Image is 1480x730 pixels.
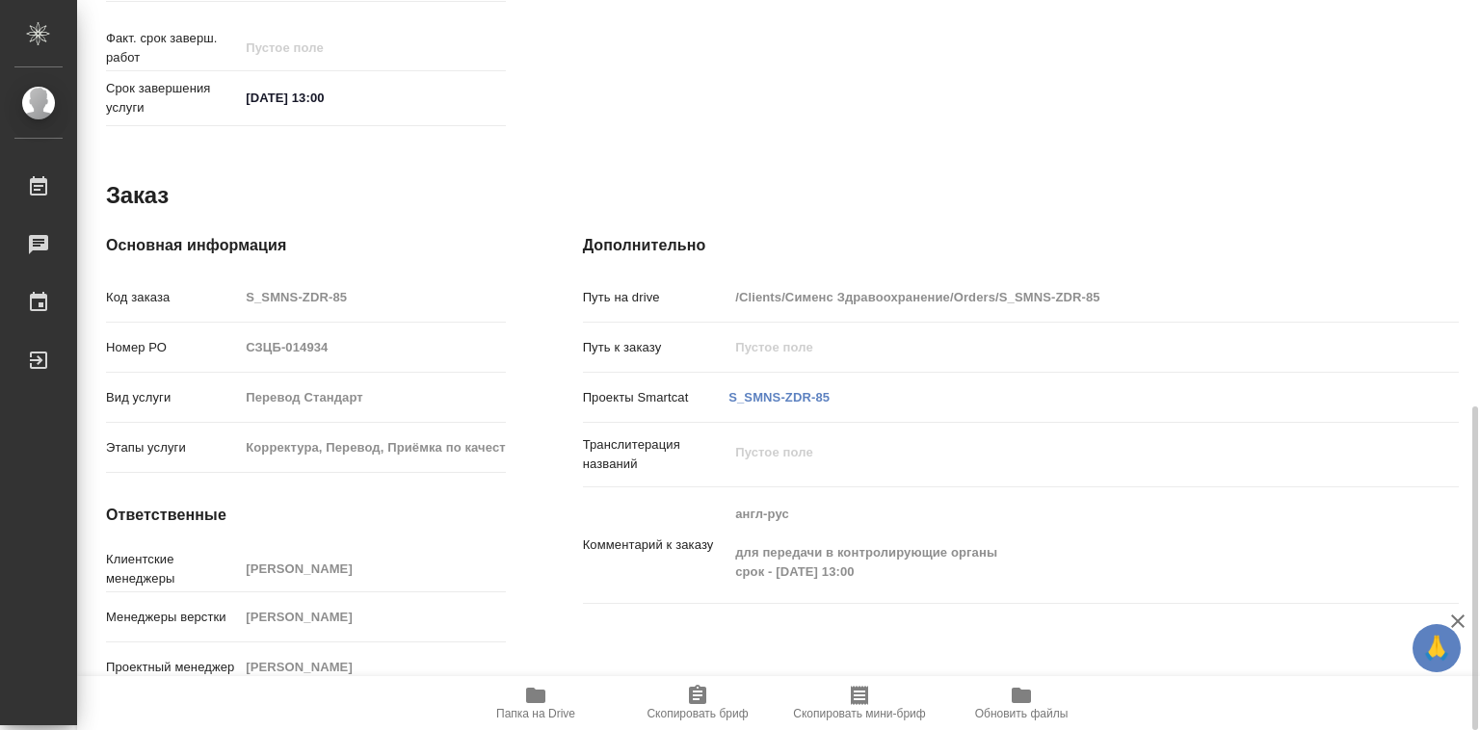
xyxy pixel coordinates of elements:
p: Путь на drive [583,288,729,307]
button: Скопировать мини-бриф [779,676,940,730]
span: Скопировать мини-бриф [793,707,925,720]
h4: Основная информация [106,234,506,257]
button: Папка на Drive [455,676,617,730]
p: Проекты Smartcat [583,388,729,407]
p: Вид услуги [106,388,239,407]
p: Клиентские менеджеры [106,550,239,588]
input: Пустое поле [239,333,505,361]
h4: Дополнительно [583,234,1459,257]
input: Пустое поле [239,283,505,311]
input: Пустое поле [239,653,505,681]
span: Скопировать бриф [647,707,748,720]
span: Обновить файлы [975,707,1069,720]
span: 🙏 [1420,628,1453,668]
p: Номер РО [106,338,239,357]
input: Пустое поле [239,34,408,62]
p: Путь к заказу [583,338,729,357]
input: Пустое поле [239,555,505,583]
span: Папка на Drive [496,707,575,720]
p: Транслитерация названий [583,435,729,474]
p: Этапы услуги [106,438,239,457]
p: Факт. срок заверш. работ [106,29,239,67]
button: Скопировать бриф [617,676,779,730]
input: Пустое поле [728,333,1386,361]
p: Менеджеры верстки [106,608,239,627]
input: Пустое поле [239,383,505,411]
p: Срок завершения услуги [106,79,239,117]
h2: Заказ [106,180,169,211]
input: Пустое поле [728,283,1386,311]
input: Пустое поле [239,603,505,631]
input: ✎ Введи что-нибудь [239,84,408,112]
p: Проектный менеджер [106,658,239,677]
input: Пустое поле [239,433,505,461]
a: S_SMNS-ZDR-85 [728,390,830,404]
h4: Ответственные [106,504,506,527]
button: Обновить файлы [940,676,1102,730]
p: Код заказа [106,288,239,307]
p: Комментарий к заказу [583,535,729,555]
textarea: англ-рус для передачи в контролирующие органы срок - [DATE] 13:00 [728,498,1386,588]
button: 🙏 [1413,624,1461,672]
